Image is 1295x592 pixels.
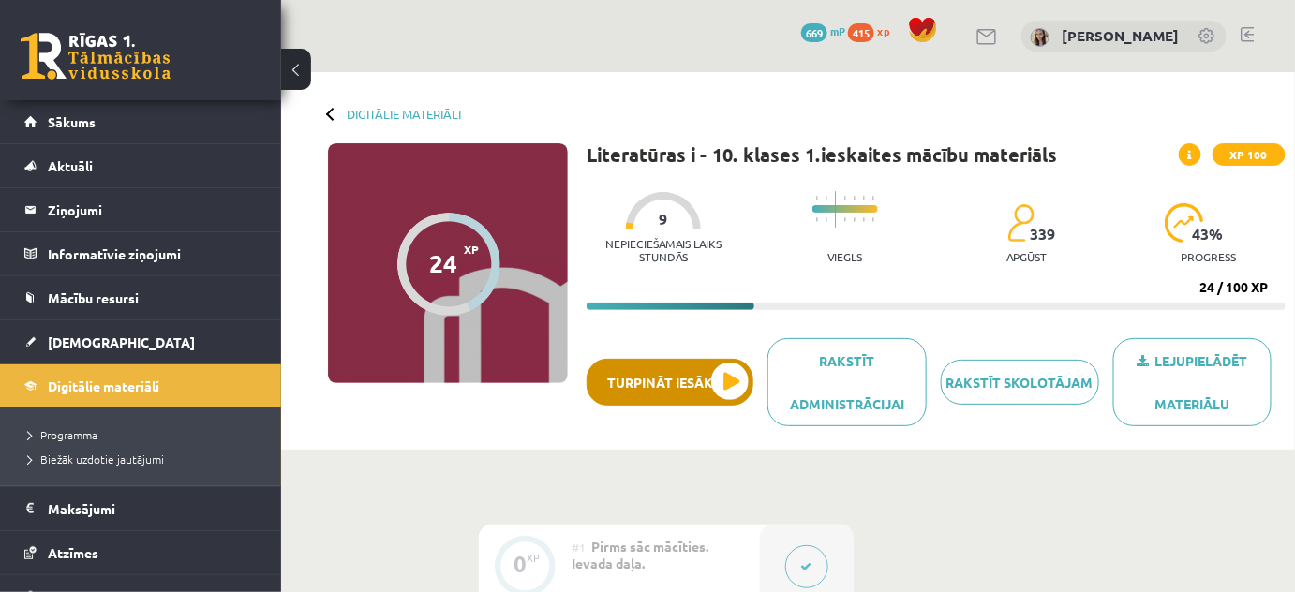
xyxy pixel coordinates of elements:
span: Digitālie materiāli [48,377,159,394]
a: 669 mP [801,23,845,38]
p: progress [1182,250,1237,263]
a: Ziņojumi [24,188,258,231]
div: 24 [430,249,458,277]
a: Mācību resursi [24,276,258,319]
a: Rakstīt administrācijai [767,338,926,426]
span: XP 100 [1213,143,1286,166]
img: icon-short-line-57e1e144782c952c97e751825c79c345078a6d821885a25fce030b3d8c18986b.svg [826,217,827,222]
p: Nepieciešamais laiks stundās [587,237,740,263]
a: Atzīmes [24,531,258,574]
a: Programma [28,426,262,443]
span: Biežāk uzdotie jautājumi [28,451,164,466]
img: icon-short-line-57e1e144782c952c97e751825c79c345078a6d821885a25fce030b3d8c18986b.svg [863,196,865,200]
span: 339 [1031,226,1056,243]
img: icon-progress-161ccf0a02000e728c5f80fcf4c31c7af3da0e1684b2b1d7c360e028c24a22f1.svg [1165,203,1205,243]
legend: Maksājumi [48,487,258,530]
p: Viegls [828,250,863,263]
button: Turpināt iesākto [587,359,753,406]
legend: Ziņojumi [48,188,258,231]
a: 415 xp [848,23,899,38]
img: icon-short-line-57e1e144782c952c97e751825c79c345078a6d821885a25fce030b3d8c18986b.svg [872,217,874,222]
span: 669 [801,23,827,42]
a: Sākums [24,100,258,143]
img: icon-short-line-57e1e144782c952c97e751825c79c345078a6d821885a25fce030b3d8c18986b.svg [854,217,856,222]
img: icon-short-line-57e1e144782c952c97e751825c79c345078a6d821885a25fce030b3d8c18986b.svg [863,217,865,222]
img: icon-short-line-57e1e144782c952c97e751825c79c345078a6d821885a25fce030b3d8c18986b.svg [844,196,846,200]
legend: Informatīvie ziņojumi [48,232,258,275]
a: Digitālie materiāli [347,107,461,121]
span: XP [464,243,479,256]
img: icon-short-line-57e1e144782c952c97e751825c79c345078a6d821885a25fce030b3d8c18986b.svg [872,196,874,200]
span: [DEMOGRAPHIC_DATA] [48,333,195,350]
p: apgūst [1007,250,1048,263]
a: Lejupielādēt materiālu [1113,338,1272,426]
img: icon-short-line-57e1e144782c952c97e751825c79c345078a6d821885a25fce030b3d8c18986b.svg [816,217,818,222]
a: Aktuāli [24,144,258,187]
img: icon-short-line-57e1e144782c952c97e751825c79c345078a6d821885a25fce030b3d8c18986b.svg [844,217,846,222]
span: Atzīmes [48,544,98,561]
img: icon-long-line-d9ea69661e0d244f92f715978eff75569469978d946b2353a9bb055b3ed8787d.svg [835,191,837,228]
img: Marija Nicmane [1031,28,1049,47]
div: 0 [514,555,528,572]
img: icon-short-line-57e1e144782c952c97e751825c79c345078a6d821885a25fce030b3d8c18986b.svg [826,196,827,200]
span: Sākums [48,113,96,130]
span: 9 [660,211,668,228]
img: icon-short-line-57e1e144782c952c97e751825c79c345078a6d821885a25fce030b3d8c18986b.svg [816,196,818,200]
span: Pirms sāc mācīties. Ievada daļa. [573,538,709,571]
a: Digitālie materiāli [24,364,258,407]
h1: Literatūras i - 10. klases 1.ieskaites mācību materiāls [587,143,1057,166]
span: Mācību resursi [48,289,139,306]
a: Rakstīt skolotājam [941,360,1099,405]
a: Maksājumi [24,487,258,530]
img: icon-short-line-57e1e144782c952c97e751825c79c345078a6d821885a25fce030b3d8c18986b.svg [854,196,856,200]
a: Biežāk uzdotie jautājumi [28,451,262,467]
span: Aktuāli [48,157,93,174]
img: students-c634bb4e5e11cddfef0936a35e636f08e4e9abd3cc4e673bd6f9a4125e45ecb1.svg [1007,203,1035,243]
span: 415 [848,23,874,42]
span: 43 % [1193,226,1225,243]
span: #1 [573,540,587,555]
a: [PERSON_NAME] [1062,26,1179,45]
a: Rīgas 1. Tālmācības vidusskola [21,33,171,80]
a: [DEMOGRAPHIC_DATA] [24,320,258,363]
span: xp [877,23,889,38]
div: XP [528,553,541,563]
a: Informatīvie ziņojumi [24,232,258,275]
span: mP [830,23,845,38]
span: Programma [28,427,97,442]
